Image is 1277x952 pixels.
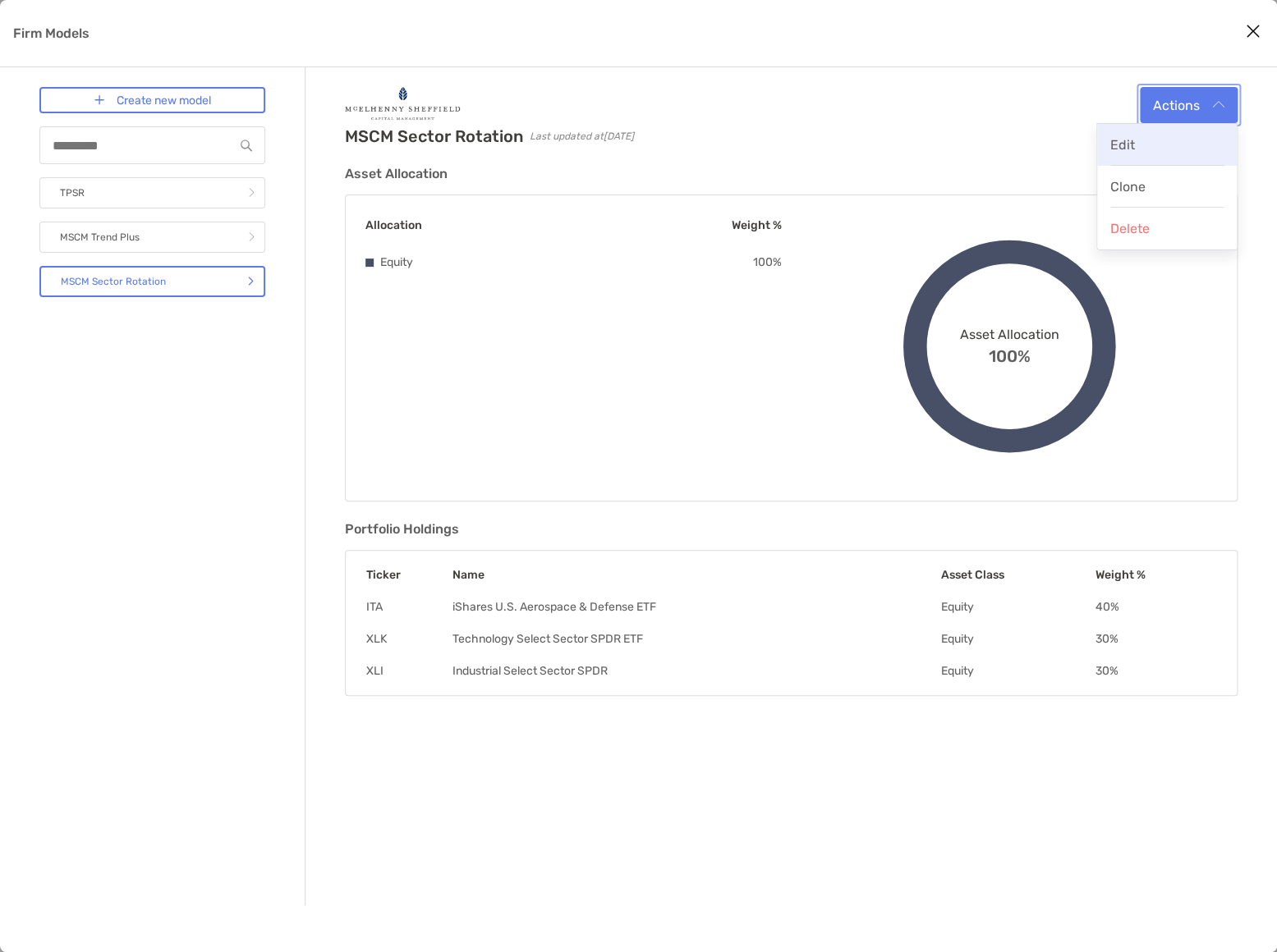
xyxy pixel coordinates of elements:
[1094,567,1217,583] th: Weight %
[959,327,1059,342] span: Asset Allocation
[452,663,939,679] td: Industrial Select Sector SPDR
[39,87,265,113] a: Create new model
[939,631,1094,647] td: Equity
[241,140,252,152] img: input icon
[1097,208,1237,249] button: Delete
[345,521,1238,537] h3: Portfolio Holdings
[60,227,140,248] p: MSCM Trend Plus
[1094,663,1217,679] td: 30 %
[452,631,939,647] td: Technology Select Sector SPDR ETF
[939,567,1094,583] th: Asset Class
[1140,87,1238,123] button: Actions
[13,23,90,43] p: Firm Models
[365,215,422,236] p: Allocation
[939,663,1094,679] td: Equity
[39,177,265,208] a: TPSR
[365,567,452,583] th: Ticker
[365,599,452,615] td: ITA
[1110,137,1135,153] span: Edit
[988,342,1030,366] span: 100%
[380,252,413,272] p: Equity
[1094,599,1217,615] td: 40 %
[1110,179,1146,195] span: Clone
[345,126,523,146] h2: MSCM Sector Rotation
[365,663,452,679] td: XLI
[939,599,1094,615] td: Equity
[530,130,634,142] span: Last updated at [DATE]
[39,222,265,253] a: MSCM Trend Plus
[1097,124,1237,166] button: Edit
[452,599,939,615] td: iShares U.S. Aerospace & Defense ETF
[60,183,85,204] p: TPSR
[61,272,166,292] p: MSCM Sector Rotation
[39,266,265,297] a: MSCM Sector Rotation
[1241,20,1266,44] button: Close modal
[345,87,459,120] img: Company Logo
[732,215,782,236] p: Weight %
[365,631,452,647] td: XLK
[345,166,1238,181] h3: Asset Allocation
[1097,166,1237,208] button: Clone
[1110,221,1150,236] span: Delete
[753,252,782,272] p: 100 %
[452,567,939,583] th: Name
[1094,631,1217,647] td: 30 %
